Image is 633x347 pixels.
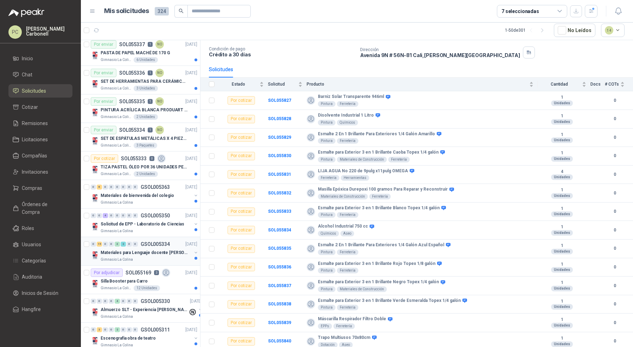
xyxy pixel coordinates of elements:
[155,126,164,134] div: NO
[91,327,96,332] div: 0
[179,8,184,13] span: search
[268,228,291,233] b: SOL055834
[268,116,291,121] b: SOL055828
[103,327,108,332] div: 0
[101,200,133,205] p: Gimnasio La Colina
[268,320,291,325] a: SOL055839
[104,6,149,16] h1: Mis solicitudes
[337,286,387,292] div: Materiales de Construcción
[369,194,391,199] div: Ferretería
[228,281,255,290] div: Por cotizar
[109,327,114,332] div: 0
[91,223,99,231] img: Company Logo
[8,52,72,65] a: Inicio
[101,228,133,234] p: Gimnasio La Colina
[91,337,99,345] img: Company Logo
[91,299,96,304] div: 0
[228,96,255,105] div: Por cotizar
[91,251,99,260] img: Company Logo
[538,262,586,267] b: 1
[605,82,619,87] span: # COTs
[91,242,96,247] div: 0
[91,109,99,117] img: Company Logo
[185,269,197,276] p: [DATE]
[268,246,291,251] a: SOL055835
[318,231,339,236] div: Químicos
[134,86,158,91] div: 3 Unidades
[185,212,197,219] p: [DATE]
[81,37,200,66] a: Por enviarSOL0553371NO[DATE] Company LogoPASTA DE PAPEL MACHÉ DE 170 GGimnasio La Colina6 Unidades
[337,268,358,273] div: Ferretería
[551,100,573,106] div: Unidades
[101,50,170,56] p: PASTA DE PAPEL MACHÉ DE 170 G
[605,245,625,252] b: 0
[538,169,586,175] b: 4
[538,78,590,91] th: Cantidad
[337,249,358,255] div: Ferretería
[91,69,116,77] div: Por enviar
[318,224,368,229] b: Alcohol Industrial 750 cc
[185,184,197,191] p: [DATE]
[154,270,159,275] p: 3
[505,25,548,36] div: 1 - 50 de 301
[109,213,114,218] div: 0
[605,208,625,215] b: 0
[101,78,188,85] p: SET DE HERRAMIENTAS PARA CERÁMICA EN MADERA X 5 PIEZAS
[501,7,539,15] div: 7 seleccionadas
[22,55,33,62] span: Inicio
[185,155,197,162] p: [DATE]
[268,339,291,343] a: SOL055840
[103,299,108,304] div: 0
[190,298,202,305] p: [DATE]
[538,150,586,156] b: 1
[185,127,197,134] p: [DATE]
[141,213,170,218] p: GSOL005350
[22,305,41,313] span: Hangfire
[185,327,197,333] p: [DATE]
[127,327,132,332] div: 0
[22,257,46,265] span: Categorías
[91,297,203,320] a: 0 0 0 0 4 0 0 0 GSOL005330[DATE] Company LogoAlmuerzo SLT - Experiencia [PERSON_NAME] [PERSON_NAM...
[185,41,197,48] p: [DATE]
[8,286,72,300] a: Inicios de Sesión
[268,265,291,269] a: SOL055836
[119,42,145,47] p: SOL055337
[209,66,233,73] div: Solicitudes
[8,25,22,39] div: PC
[185,241,197,248] p: [DATE]
[22,136,48,143] span: Licitaciones
[268,98,291,103] a: SOL055827
[134,57,158,63] div: 6 Unidades
[22,71,32,79] span: Chat
[318,113,374,118] b: Disolvente Industrial 1 Litro
[101,135,188,142] p: SET DE ESPÁTULAS METÁLICAS X 4 PIEZAS
[318,168,408,174] b: LIJA AGUA No 220 de 9pulg x11pulg OMEGA
[268,153,291,158] a: SOL055830
[133,185,138,190] div: 0
[103,242,108,247] div: 0
[605,190,625,197] b: 0
[101,107,188,113] p: PINTURA ACRÍLICA BLANCA PRODUART DE 240 CM3
[551,119,573,125] div: Unidades
[337,212,358,218] div: Ferretería
[22,273,42,281] span: Auditoria
[26,26,72,36] p: [PERSON_NAME] Carbonell
[307,82,528,87] span: Producto
[8,68,72,81] a: Chat
[268,283,291,288] a: SOL055837
[121,242,126,247] div: 2
[8,84,72,98] a: Solicitudes
[155,97,164,106] div: NO
[337,157,387,162] div: Materiales de Construcción
[318,261,435,267] b: Esmalte para Exterior 3 en 1 Brillante Rojo Topex 1/8 galón
[91,137,99,145] img: Company Logo
[91,126,116,134] div: Por enviar
[228,115,255,123] div: Por cotizar
[601,24,625,37] button: 14
[605,227,625,234] b: 0
[91,40,116,49] div: Por enviar
[97,242,102,247] div: 15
